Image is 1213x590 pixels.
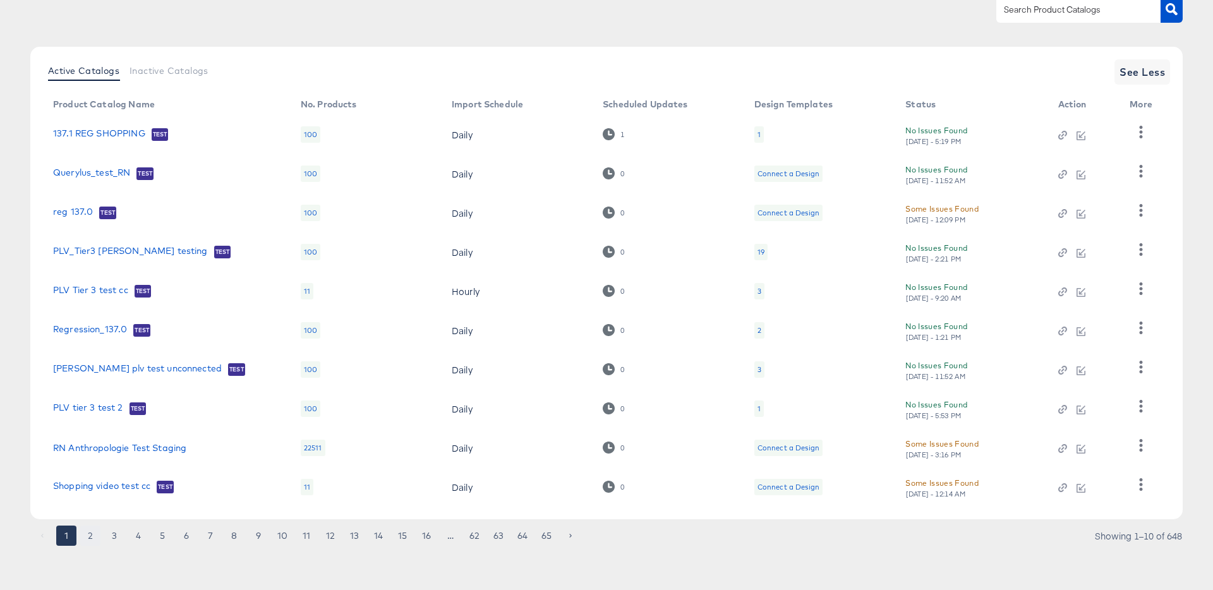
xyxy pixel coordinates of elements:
button: Go to next page [560,526,581,546]
div: Some Issues Found [905,202,979,215]
span: See Less [1119,63,1165,81]
div: Import Schedule [452,99,523,109]
div: 100 [301,400,320,417]
span: Test [99,208,116,218]
button: Go to page 5 [152,526,172,546]
span: Active Catalogs [48,66,119,76]
div: 2 [757,325,761,335]
div: Scheduled Updates [603,99,688,109]
div: 3 [754,361,764,378]
div: 11 [301,283,313,299]
div: 0 [620,169,625,178]
div: 0 [620,208,625,217]
button: Go to page 63 [488,526,509,546]
div: Showing 1–10 of 648 [1094,531,1183,540]
button: Go to page 12 [320,526,341,546]
div: 100 [301,244,320,260]
button: Go to page 6 [176,526,196,546]
div: Product Catalog Name [53,99,155,109]
a: PLV Tier 3 test cc [53,285,128,298]
div: 100 [301,322,320,339]
div: 0 [603,285,625,297]
button: Some Issues Found[DATE] - 12:09 PM [905,202,979,224]
div: 2 [754,322,764,339]
span: Test [157,482,174,492]
td: Hourly [442,272,593,311]
div: Some Issues Found [905,437,979,450]
button: Go to page 13 [344,526,365,546]
span: Test [133,325,150,335]
div: 3 [757,286,761,296]
button: Go to page 65 [536,526,557,546]
div: 0 [603,246,625,258]
a: PLV_Tier3 [PERSON_NAME] testing [53,246,208,258]
button: Go to page 16 [416,526,437,546]
span: Test [214,247,231,257]
span: Test [135,286,152,296]
button: Go to page 14 [368,526,389,546]
div: 11 [301,479,313,495]
input: Search Product Catalogs [1001,3,1136,17]
span: Test [136,169,154,179]
button: Go to page 11 [296,526,317,546]
span: Test [130,404,147,414]
div: Connect a Design [754,440,823,456]
td: Daily [442,115,593,154]
div: Connect a Design [754,479,823,495]
div: 1 [757,129,761,140]
div: 0 [603,167,625,179]
div: 1 [754,400,764,417]
a: reg 137.0 [53,207,93,219]
div: 1 [620,130,625,139]
div: Connect a Design [757,208,819,218]
div: 0 [603,481,625,493]
td: Daily [442,232,593,272]
button: Go to page 9 [248,526,269,546]
button: Some Issues Found[DATE] - 12:14 AM [905,476,979,498]
div: [DATE] - 3:16 PM [905,450,962,459]
div: 3 [757,364,761,375]
th: Status [895,95,1047,115]
nav: pagination navigation [30,526,582,546]
div: 1 [757,404,761,414]
button: Go to page 3 [104,526,124,546]
div: 1 [603,128,625,140]
div: 100 [301,126,320,143]
div: Connect a Design [757,443,819,453]
a: 137.1 REG SHOPPING [53,128,145,141]
div: Some Issues Found [905,476,979,490]
span: Test [152,129,169,140]
div: 100 [301,166,320,182]
td: Daily [442,193,593,232]
div: 0 [620,326,625,335]
a: Querylus_test_RN [53,167,130,180]
button: page 1 [56,526,76,546]
button: Go to page 8 [224,526,244,546]
div: No. Products [301,99,357,109]
div: 0 [620,287,625,296]
span: Inactive Catalogs [130,66,208,76]
button: Go to page 64 [512,526,533,546]
td: Daily [442,428,593,467]
button: Go to page 4 [128,526,148,546]
button: See Less [1114,59,1170,85]
button: Go to page 15 [392,526,413,546]
td: Daily [442,311,593,350]
span: Test [228,364,245,375]
button: Go to page 62 [464,526,485,546]
div: 0 [603,363,625,375]
td: Daily [442,350,593,389]
th: Action [1048,95,1120,115]
div: 0 [603,402,625,414]
div: 0 [620,404,625,413]
button: Go to page 10 [272,526,293,546]
div: 22511 [301,440,325,456]
div: Connect a Design [754,205,823,221]
button: Go to page 7 [200,526,220,546]
div: [DATE] - 12:14 AM [905,490,966,498]
div: 0 [603,324,625,336]
div: [DATE] - 12:09 PM [905,215,966,224]
div: 0 [603,442,625,454]
a: PLV tier 3 test 2 [53,402,123,415]
div: 0 [620,248,625,256]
